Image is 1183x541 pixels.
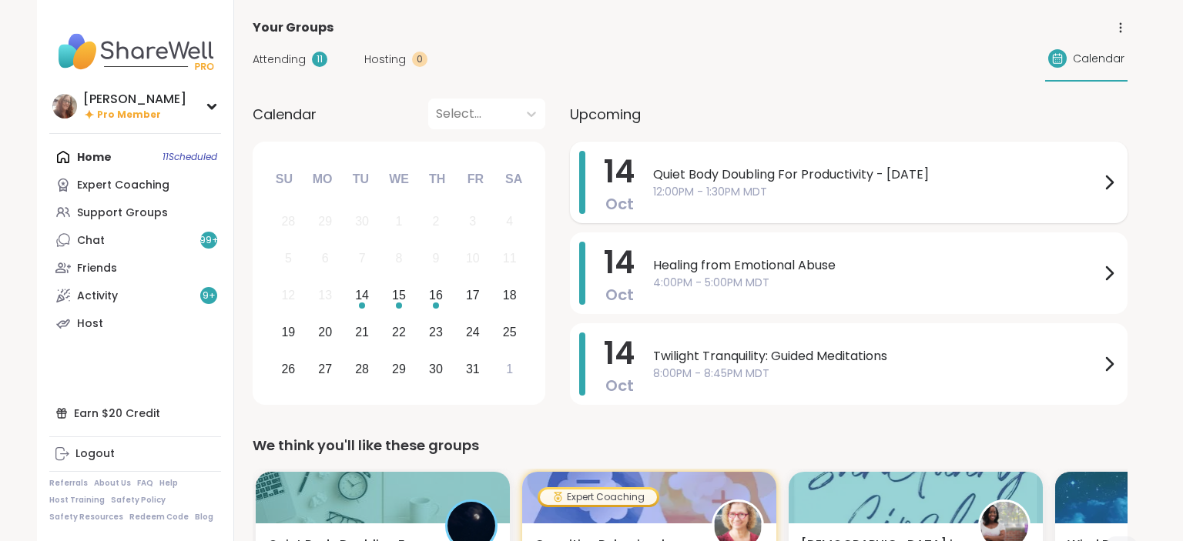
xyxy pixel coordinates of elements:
[493,279,526,312] div: Choose Saturday, October 18th, 2025
[503,322,517,342] div: 25
[77,316,103,332] div: Host
[456,316,489,349] div: Choose Friday, October 24th, 2025
[429,322,443,342] div: 23
[432,248,439,269] div: 9
[605,375,634,396] span: Oct
[605,193,634,215] span: Oct
[253,18,333,37] span: Your Groups
[49,199,221,226] a: Support Groups
[77,178,169,193] div: Expert Coaching
[346,352,379,386] div: Choose Tuesday, October 28th, 2025
[382,162,416,196] div: We
[392,285,406,306] div: 15
[281,359,295,379] div: 26
[129,512,189,523] a: Redeem Code
[309,316,342,349] div: Choose Monday, October 20th, 2025
[653,256,1100,275] span: Healing from Emotional Abuse
[493,352,526,386] div: Choose Saturday, November 1st, 2025
[203,289,216,302] span: 9 +
[420,352,453,386] div: Choose Thursday, October 30th, 2025
[318,211,332,232] div: 29
[604,332,635,375] span: 14
[421,162,454,196] div: Th
[318,322,332,342] div: 20
[346,316,379,349] div: Choose Tuesday, October 21st, 2025
[456,205,489,239] div: Not available Friday, October 3rd, 2025
[49,512,123,523] a: Safety Resources
[49,282,221,309] a: Activity9+
[605,284,634,306] span: Oct
[49,25,221,78] img: ShareWell Nav Logo
[49,171,221,199] a: Expert Coaching
[309,242,342,276] div: Not available Monday, October 6th, 2025
[272,316,305,349] div: Choose Sunday, October 19th, 2025
[318,285,332,306] div: 13
[77,205,168,221] div: Support Groups
[506,211,513,232] div: 4
[503,248,517,269] div: 11
[653,366,1100,382] span: 8:00PM - 8:45PM MDT
[94,478,131,489] a: About Us
[253,52,306,68] span: Attending
[653,184,1100,200] span: 12:00PM - 1:30PM MDT
[383,316,416,349] div: Choose Wednesday, October 22nd, 2025
[456,242,489,276] div: Not available Friday, October 10th, 2025
[305,162,339,196] div: Mo
[285,248,292,269] div: 5
[272,205,305,239] div: Not available Sunday, September 28th, 2025
[383,205,416,239] div: Not available Wednesday, October 1st, 2025
[137,478,153,489] a: FAQ
[75,446,115,462] div: Logout
[653,275,1100,291] span: 4:00PM - 5:00PM MDT
[412,52,427,67] div: 0
[49,254,221,282] a: Friends
[318,359,332,379] div: 27
[497,162,531,196] div: Sa
[493,205,526,239] div: Not available Saturday, October 4th, 2025
[49,495,105,506] a: Host Training
[355,285,369,306] div: 14
[309,279,342,312] div: Not available Monday, October 13th, 2025
[97,109,161,122] span: Pro Member
[281,285,295,306] div: 12
[506,359,513,379] div: 1
[458,162,492,196] div: Fr
[392,322,406,342] div: 22
[364,52,406,68] span: Hosting
[420,316,453,349] div: Choose Thursday, October 23rd, 2025
[309,352,342,386] div: Choose Monday, October 27th, 2025
[199,234,219,247] span: 99 +
[83,91,186,108] div: [PERSON_NAME]
[540,489,657,505] div: Expert Coaching
[49,440,221,468] a: Logout
[456,352,489,386] div: Choose Friday, October 31st, 2025
[396,248,403,269] div: 8
[429,359,443,379] div: 30
[159,478,178,489] a: Help
[272,352,305,386] div: Choose Sunday, October 26th, 2025
[272,242,305,276] div: Not available Sunday, October 5th, 2025
[346,205,379,239] div: Not available Tuesday, September 30th, 2025
[52,94,77,119] img: dodi
[432,211,439,232] div: 2
[49,309,221,337] a: Host
[77,289,118,304] div: Activity
[49,478,88,489] a: Referrals
[281,322,295,342] div: 19
[267,162,301,196] div: Su
[420,242,453,276] div: Not available Thursday, October 9th, 2025
[383,242,416,276] div: Not available Wednesday, October 8th, 2025
[420,279,453,312] div: Choose Thursday, October 16th, 2025
[383,279,416,312] div: Choose Wednesday, October 15th, 2025
[383,352,416,386] div: Choose Wednesday, October 29th, 2025
[111,495,166,506] a: Safety Policy
[253,435,1128,456] div: We think you'll like these groups
[322,248,329,269] div: 6
[355,322,369,342] div: 21
[604,241,635,284] span: 14
[503,285,517,306] div: 18
[1073,51,1124,67] span: Calendar
[195,512,213,523] a: Blog
[346,242,379,276] div: Not available Tuesday, October 7th, 2025
[604,150,635,193] span: 14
